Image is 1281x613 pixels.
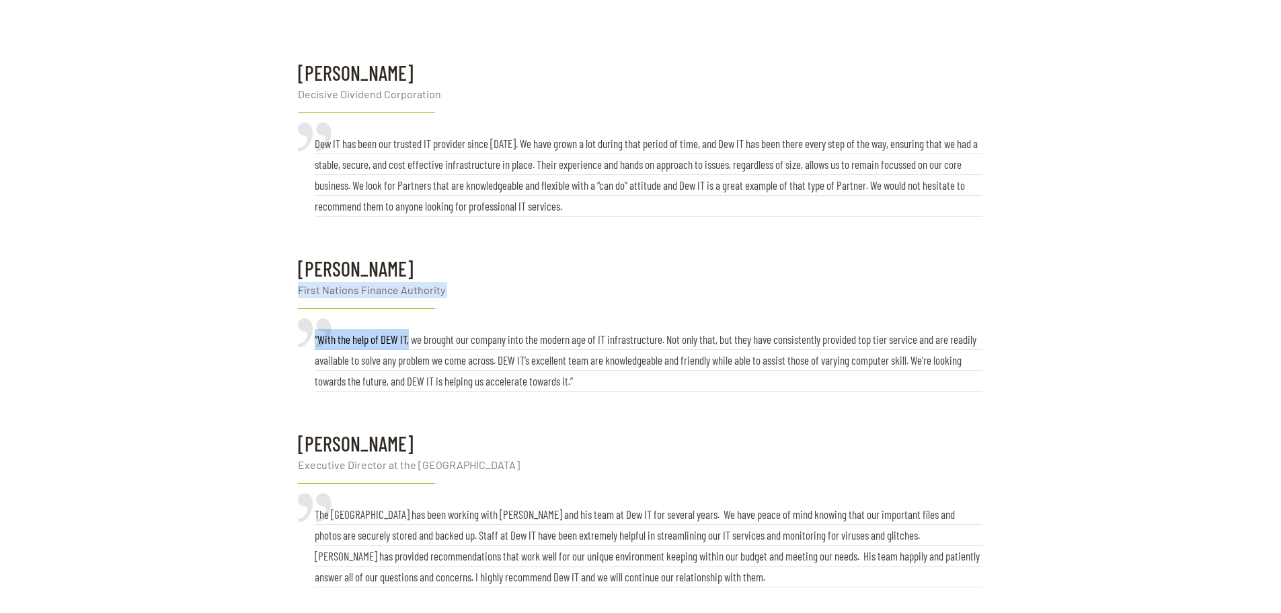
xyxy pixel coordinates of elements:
[315,504,982,587] blockquote: The [GEOGRAPHIC_DATA] has been working with [PERSON_NAME] and his team at Dew IT for several year...
[298,432,982,455] h4: [PERSON_NAME]
[298,282,982,298] p: First Nations Finance Authority
[315,133,982,217] blockquote: Dew IT has been our trusted IT provider since [DATE]. We have grown a lot during that period of t...
[298,257,982,280] h4: [PERSON_NAME]
[298,86,982,102] p: Decisive Dividend Corporation
[298,457,982,473] p: Executive Director at the [GEOGRAPHIC_DATA]
[298,61,982,84] h4: [PERSON_NAME]
[315,329,982,392] blockquote: “With the help of DEW IT, we brought our company into the modern age of IT infrastructure. Not on...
